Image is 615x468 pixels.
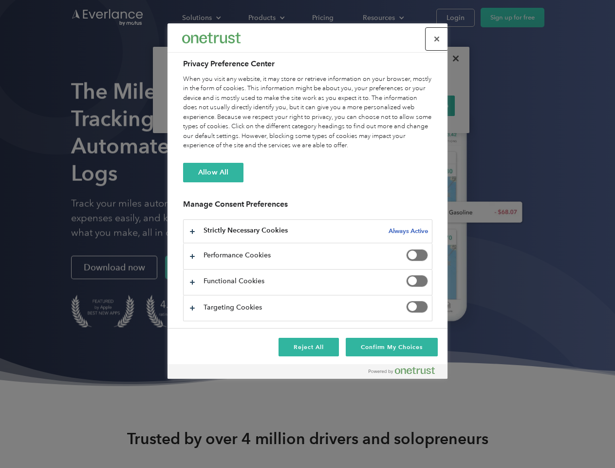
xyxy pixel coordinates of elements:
[426,28,447,50] button: Close
[369,367,443,379] a: Powered by OneTrust Opens in a new Tab
[369,367,435,374] img: Powered by OneTrust Opens in a new Tab
[182,33,241,43] img: Everlance
[168,23,447,379] div: Preference center
[182,28,241,48] div: Everlance
[168,23,447,379] div: Privacy Preference Center
[183,199,432,214] h3: Manage Consent Preferences
[279,338,339,356] button: Reject All
[183,75,432,151] div: When you visit any website, it may store or retrieve information on your browser, mostly in the f...
[183,163,243,182] button: Allow All
[183,58,432,70] h2: Privacy Preference Center
[346,338,438,356] button: Confirm My Choices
